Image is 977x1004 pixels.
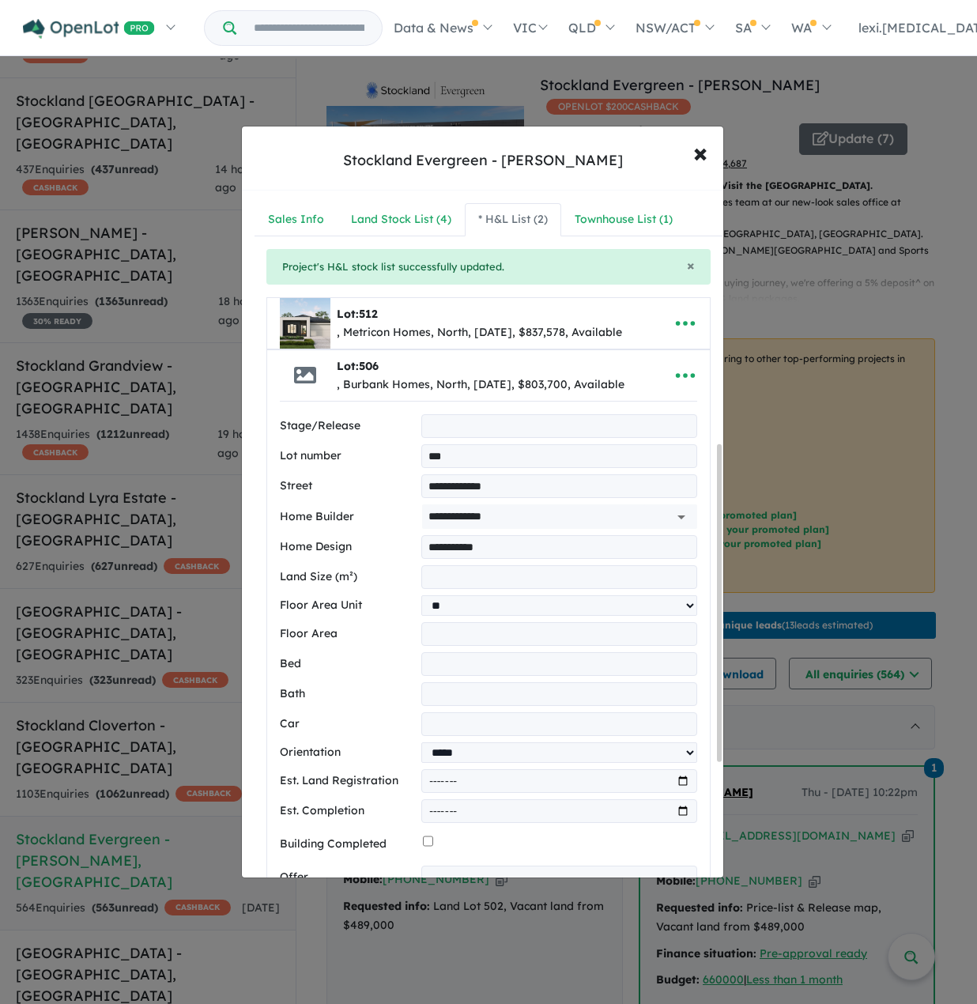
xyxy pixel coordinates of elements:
div: Townhouse List ( 1 ) [575,210,673,229]
div: * H&L List ( 2 ) [478,210,548,229]
b: Lot: [337,307,378,321]
label: Building Completed [280,835,417,854]
div: , Metricon Homes, North, [DATE], $837,578, Available [337,323,622,342]
label: Orientation [280,743,415,762]
div: Stockland Evergreen - [PERSON_NAME] [343,150,623,171]
label: Floor Area Unit [280,596,415,615]
label: Street [280,477,415,496]
label: Bath [280,685,415,704]
label: Car [280,715,415,734]
img: Openlot PRO Logo White [23,19,155,39]
img: Stockland%20Evergreen%20-%20Clyde%20-%20Lot%20512___1754460726.jpg [280,298,330,349]
label: Est. Completion [280,802,415,821]
div: , Burbank Homes, North, [DATE], $803,700, Available [337,376,624,394]
label: Bed [280,655,415,674]
div: Land Stock List ( 4 ) [351,210,451,229]
label: Est. Land Registration [280,772,415,791]
span: × [693,135,707,169]
div: Project's H&L stock list successfully updated. [266,249,711,285]
label: Floor Area [280,625,415,644]
label: Home Design [280,538,415,557]
span: 512 [359,307,378,321]
label: Home Builder [280,508,416,527]
div: Sales Info [268,210,324,229]
button: Open [670,506,692,528]
input: Try estate name, suburb, builder or developer [240,11,379,45]
label: Lot number [280,447,415,466]
label: Offer [280,868,415,887]
button: Close [687,259,695,273]
label: Stage/Release [280,417,415,436]
span: 506 [359,359,379,373]
b: Lot: [337,359,379,373]
span: × [687,256,695,274]
label: Land Size (m²) [280,568,415,587]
